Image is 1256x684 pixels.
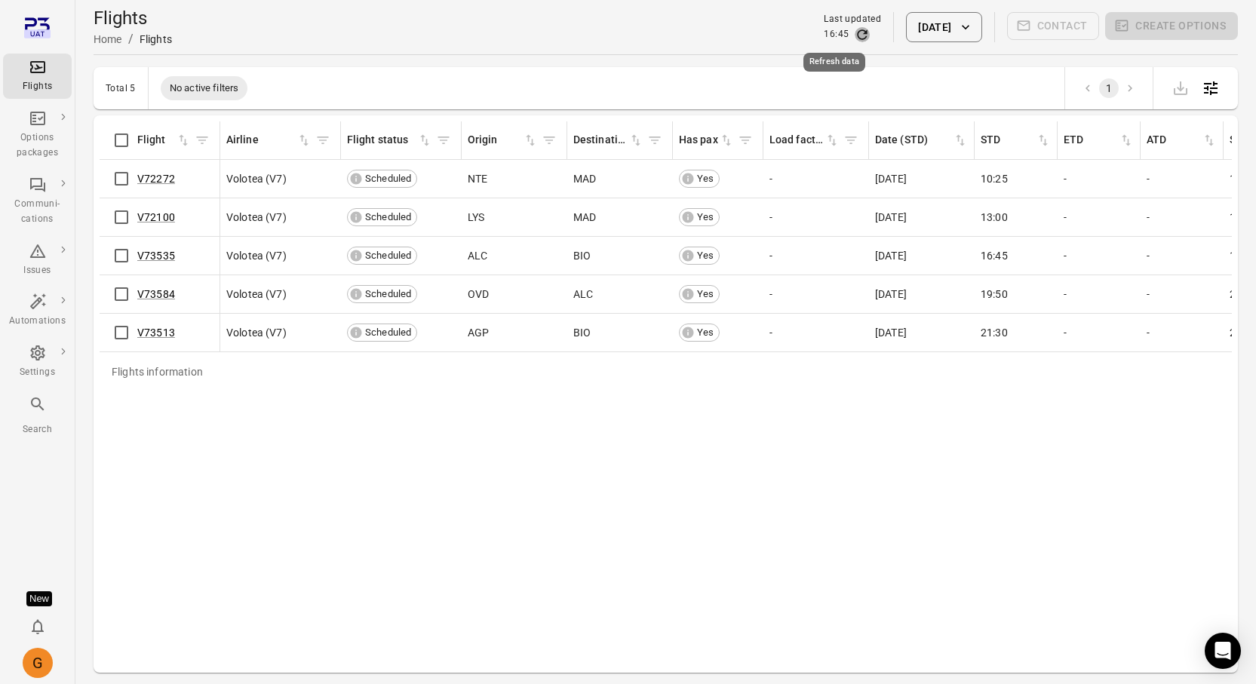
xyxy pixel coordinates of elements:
button: Open table configuration [1196,73,1226,103]
div: Destination [573,132,628,149]
div: ATD [1147,132,1202,149]
button: Filter by has pax [734,129,757,152]
span: Yes [692,171,719,186]
div: Automations [9,314,66,329]
span: [DATE] [875,287,907,302]
button: Notifications [23,612,53,642]
div: Sort by destination in ascending order [573,132,643,149]
span: Load factor [769,132,840,149]
li: / [128,30,134,48]
button: Giulia [17,642,59,684]
div: Flights information [100,352,215,391]
span: No active filters [161,81,248,96]
span: LYS [468,210,484,225]
span: [DATE] [875,210,907,225]
a: V73584 [137,288,175,300]
div: Flights [140,32,172,47]
span: [DATE] [875,325,907,340]
div: Sort by flight status in ascending order [347,132,432,149]
span: Filter by origin [538,129,560,152]
span: Volotea (V7) [226,325,287,340]
span: Airline [226,132,312,149]
button: Filter by destination [643,129,666,152]
div: - [769,287,863,302]
div: Sort by date (STD) in ascending order [875,132,968,149]
span: [DATE] [875,248,907,263]
button: Filter by flight [191,129,213,152]
div: Settings [9,365,66,380]
div: Refresh data [803,53,865,72]
a: Settings [3,339,72,385]
div: Load factor [769,132,825,149]
span: OVD [468,287,489,302]
div: ETD [1064,132,1119,149]
nav: pagination navigation [1077,78,1141,98]
div: Airline [226,132,296,149]
span: 16:45 [981,248,1008,263]
div: Issues [9,263,66,278]
span: Scheduled [360,171,416,186]
div: STD [981,132,1036,149]
a: V73513 [137,327,175,339]
a: Issues [3,238,72,283]
div: Sort by has pax in ascending order [679,132,734,149]
span: Volotea (V7) [226,287,287,302]
div: - [769,210,863,225]
a: V73535 [137,250,175,262]
div: Flight status [347,132,417,149]
div: Options packages [9,130,66,161]
button: Filter by flight status [432,129,455,152]
h1: Flights [94,6,172,30]
div: Last updated [824,12,881,27]
div: - [1147,287,1218,302]
span: ETD [1064,132,1134,149]
a: V72272 [137,173,175,185]
span: MAD [573,171,596,186]
a: Flights [3,54,72,99]
a: Communi-cations [3,171,72,232]
div: Sort by STD in ascending order [981,132,1051,149]
div: Sort by airline in ascending order [226,132,312,149]
div: Communi-cations [9,197,66,227]
div: Sort by ETD in ascending order [1064,132,1134,149]
span: Yes [692,325,719,340]
a: Automations [3,288,72,333]
div: Origin [468,132,523,149]
span: BIO [573,325,591,340]
div: G [23,648,53,678]
span: Scheduled [360,248,416,263]
span: Filter by airline [312,129,334,152]
div: - [1147,325,1218,340]
a: V72100 [137,211,175,223]
div: - [1147,171,1218,186]
span: Scheduled [360,287,416,302]
a: Home [94,33,122,45]
span: Yes [692,287,719,302]
button: page 1 [1099,78,1119,98]
span: ALC [468,248,487,263]
span: Scheduled [360,210,416,225]
div: Search [9,422,66,437]
span: Yes [692,248,719,263]
span: Scheduled [360,325,416,340]
div: Sort by flight in ascending order [137,132,191,149]
span: Please make a selection to create an option package [1105,12,1238,42]
span: Flight [137,132,191,149]
span: [DATE] [875,171,907,186]
span: Volotea (V7) [226,210,287,225]
div: Has pax [679,132,719,149]
div: Flights [9,79,66,94]
div: - [1064,210,1135,225]
span: Yes [692,210,719,225]
span: Flight status [347,132,432,149]
span: ATD [1147,132,1217,149]
div: - [1064,325,1135,340]
span: Date (STD) [875,132,968,149]
div: - [1064,171,1135,186]
div: Sort by origin in ascending order [468,132,538,149]
div: - [769,248,863,263]
div: Sort by load factor in ascending order [769,132,840,149]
